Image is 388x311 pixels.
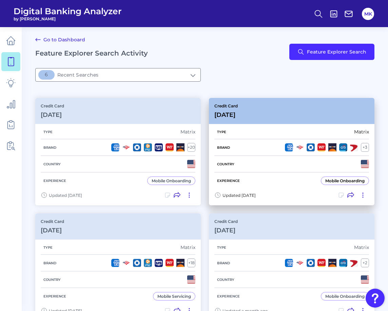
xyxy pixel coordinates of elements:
[214,111,238,119] h3: [DATE]
[214,277,237,282] h5: Country
[361,143,369,152] div: + 3
[14,16,122,21] span: by [PERSON_NAME]
[214,103,238,108] p: Credit Card
[41,130,55,134] h5: Type
[41,162,63,166] h5: Country
[41,219,64,224] p: Credit Card
[41,245,55,250] h5: Type
[14,6,122,16] span: Digital Banking Analyzer
[361,258,369,267] div: + 2
[35,36,85,44] a: Go to Dashboard
[214,130,229,134] h5: Type
[362,8,374,20] button: MK
[41,145,59,150] h5: Brand
[41,277,63,282] h5: Country
[214,245,229,250] h5: Type
[214,294,242,298] h5: Experience
[187,143,195,152] div: + 20
[214,227,238,234] h3: [DATE]
[157,294,191,299] div: Mobile Servicing
[307,49,366,55] span: Feature Explorer Search
[35,49,148,57] h2: Feature Explorer Search Activity
[41,103,64,108] p: Credit Card
[41,261,59,265] h5: Brand
[214,219,238,224] p: Credit Card
[214,162,237,166] h5: Country
[214,261,233,265] h5: Brand
[214,145,233,150] h5: Brand
[41,227,64,234] h3: [DATE]
[354,244,369,250] div: Matrix
[187,258,195,267] div: + 18
[41,294,69,298] h5: Experience
[180,129,195,135] div: Matrix
[41,179,69,183] h5: Experience
[366,289,385,308] button: Open Resource Center
[325,178,365,183] div: Mobile Onboarding
[152,178,191,183] div: Mobile Onboarding
[214,179,242,183] h5: Experience
[289,44,374,60] button: Feature Explorer Search
[41,111,64,119] h3: [DATE]
[35,98,201,205] a: Credit Card[DATE]TypeMatrixBrand+20CountryExperienceMobile OnboardingUpdated [DATE]
[354,129,369,135] div: Matrix
[325,294,365,299] div: Mobile Onboarding
[49,193,82,198] span: Updated [DATE]
[222,193,256,198] span: Updated [DATE]
[209,98,374,205] a: Credit Card[DATE]TypeMatrixBrand+3CountryExperienceMobile OnboardingUpdated [DATE]
[180,244,195,250] div: Matrix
